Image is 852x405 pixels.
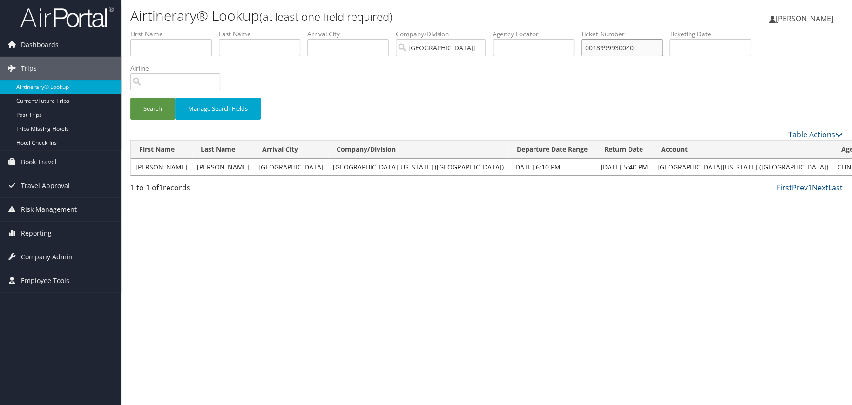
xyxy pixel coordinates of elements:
span: [PERSON_NAME] [776,13,833,24]
span: Book Travel [21,150,57,174]
label: Agency Locator [493,29,581,39]
th: Company/Division [328,141,508,159]
th: Account: activate to sort column ascending [653,141,833,159]
td: [GEOGRAPHIC_DATA][US_STATE] ([GEOGRAPHIC_DATA]) [653,159,833,175]
th: Arrival City: activate to sort column ascending [254,141,328,159]
span: Reporting [21,222,52,245]
label: First Name [130,29,219,39]
img: airportal-logo.png [20,6,114,28]
label: Company/Division [396,29,493,39]
label: Ticketing Date [669,29,758,39]
th: Last Name: activate to sort column ascending [192,141,254,159]
td: [PERSON_NAME] [131,159,192,175]
th: First Name: activate to sort column ascending [131,141,192,159]
td: [GEOGRAPHIC_DATA] [254,159,328,175]
th: Return Date: activate to sort column ascending [596,141,653,159]
h1: Airtinerary® Lookup [130,6,605,26]
label: Ticket Number [581,29,669,39]
a: Next [812,182,828,193]
a: Prev [792,182,808,193]
td: [GEOGRAPHIC_DATA][US_STATE] ([GEOGRAPHIC_DATA]) [328,159,508,175]
a: [PERSON_NAME] [769,5,843,33]
a: First [777,182,792,193]
a: Last [828,182,843,193]
button: Search [130,98,175,120]
span: Dashboards [21,33,59,56]
label: Arrival City [307,29,396,39]
span: Company Admin [21,245,73,269]
th: Departure Date Range: activate to sort column ascending [508,141,596,159]
td: [PERSON_NAME] [192,159,254,175]
td: [DATE] 6:10 PM [508,159,596,175]
label: Airline [130,64,227,73]
span: Risk Management [21,198,77,221]
button: Manage Search Fields [175,98,261,120]
span: Trips [21,57,37,80]
a: Table Actions [788,129,843,140]
label: Last Name [219,29,307,39]
a: 1 [808,182,812,193]
small: (at least one field required) [259,9,392,24]
td: [DATE] 5:40 PM [596,159,653,175]
span: Employee Tools [21,269,69,292]
div: 1 to 1 of records [130,182,298,198]
span: Travel Approval [21,174,70,197]
span: 1 [159,182,163,193]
